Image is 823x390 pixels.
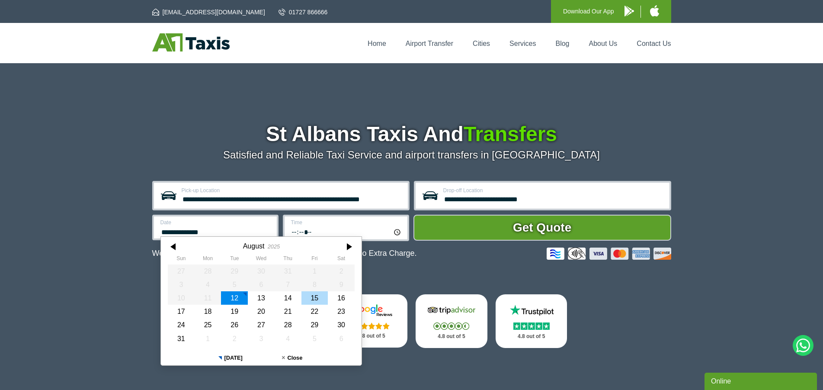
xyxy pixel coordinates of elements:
[505,331,558,342] p: 4.8 out of 5
[496,294,567,348] a: Trustpilot Stars 4.8 out of 5
[317,249,416,258] span: The Car at No Extra Charge.
[433,322,469,330] img: Stars
[301,291,328,305] div: 15 August 2025
[274,255,301,264] th: Thursday
[221,291,248,305] div: 12 August 2025
[705,371,819,390] iframe: chat widget
[328,255,355,264] th: Saturday
[194,305,221,318] div: 18 August 2025
[152,149,671,161] p: Satisfied and Reliable Taxi Service and airport transfers in [GEOGRAPHIC_DATA]
[624,6,634,16] img: A1 Taxis Android App
[194,332,221,345] div: 01 September 2025
[168,318,195,332] div: 24 August 2025
[248,305,275,318] div: 20 August 2025
[589,40,618,47] a: About Us
[243,242,264,250] div: August
[301,332,328,345] div: 05 September 2025
[168,255,195,264] th: Sunday
[182,188,403,193] label: Pick-up Location
[194,291,221,305] div: 11 August 2025
[274,278,301,291] div: 07 August 2025
[168,278,195,291] div: 03 August 2025
[221,278,248,291] div: 05 August 2025
[464,122,557,145] span: Transfers
[513,322,550,330] img: Stars
[152,8,265,16] a: [EMAIL_ADDRESS][DOMAIN_NAME]
[328,318,355,332] div: 30 August 2025
[563,6,614,17] p: Download Our App
[506,304,557,317] img: Trustpilot
[152,249,417,258] p: We Now Accept Card & Contactless Payment In
[650,5,659,16] img: A1 Taxis iPhone App
[416,294,487,348] a: Tripadvisor Stars 4.8 out of 5
[274,305,301,318] div: 21 August 2025
[274,332,301,345] div: 04 September 2025
[301,255,328,264] th: Friday
[194,278,221,291] div: 04 August 2025
[426,304,477,317] img: Tripadvisor
[194,255,221,264] th: Monday
[168,291,195,305] div: 10 August 2025
[279,8,328,16] a: 01727 866666
[194,318,221,332] div: 25 August 2025
[637,40,671,47] a: Contact Us
[328,332,355,345] div: 06 September 2025
[248,255,275,264] th: Wednesday
[168,264,195,278] div: 27 July 2025
[248,264,275,278] div: 30 July 2025
[301,264,328,278] div: 01 August 2025
[168,305,195,318] div: 17 August 2025
[301,278,328,291] div: 08 August 2025
[199,351,261,365] button: [DATE]
[221,255,248,264] th: Tuesday
[368,40,386,47] a: Home
[194,264,221,278] div: 28 July 2025
[443,188,664,193] label: Drop-off Location
[346,304,397,317] img: Google
[345,331,398,342] p: 4.8 out of 5
[291,220,402,225] label: Time
[555,40,569,47] a: Blog
[168,332,195,345] div: 31 August 2025
[328,305,355,318] div: 23 August 2025
[248,318,275,332] div: 27 August 2025
[274,291,301,305] div: 14 August 2025
[221,318,248,332] div: 26 August 2025
[301,305,328,318] div: 22 August 2025
[547,248,671,260] img: Credit And Debit Cards
[267,243,279,250] div: 2025
[301,318,328,332] div: 29 August 2025
[406,40,453,47] a: Airport Transfer
[328,291,355,305] div: 16 August 2025
[425,331,478,342] p: 4.8 out of 5
[221,332,248,345] div: 02 September 2025
[221,264,248,278] div: 29 July 2025
[221,305,248,318] div: 19 August 2025
[152,33,230,52] img: A1 Taxis St Albans LTD
[261,351,323,365] button: Close
[413,215,671,241] button: Get Quote
[354,322,390,329] img: Stars
[473,40,490,47] a: Cities
[160,220,272,225] label: Date
[328,264,355,278] div: 02 August 2025
[248,278,275,291] div: 06 August 2025
[274,318,301,332] div: 28 August 2025
[509,40,536,47] a: Services
[248,332,275,345] div: 03 September 2025
[152,124,671,145] h1: St Albans Taxis And
[274,264,301,278] div: 31 July 2025
[336,294,407,348] a: Google Stars 4.8 out of 5
[248,291,275,305] div: 13 August 2025
[328,278,355,291] div: 09 August 2025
